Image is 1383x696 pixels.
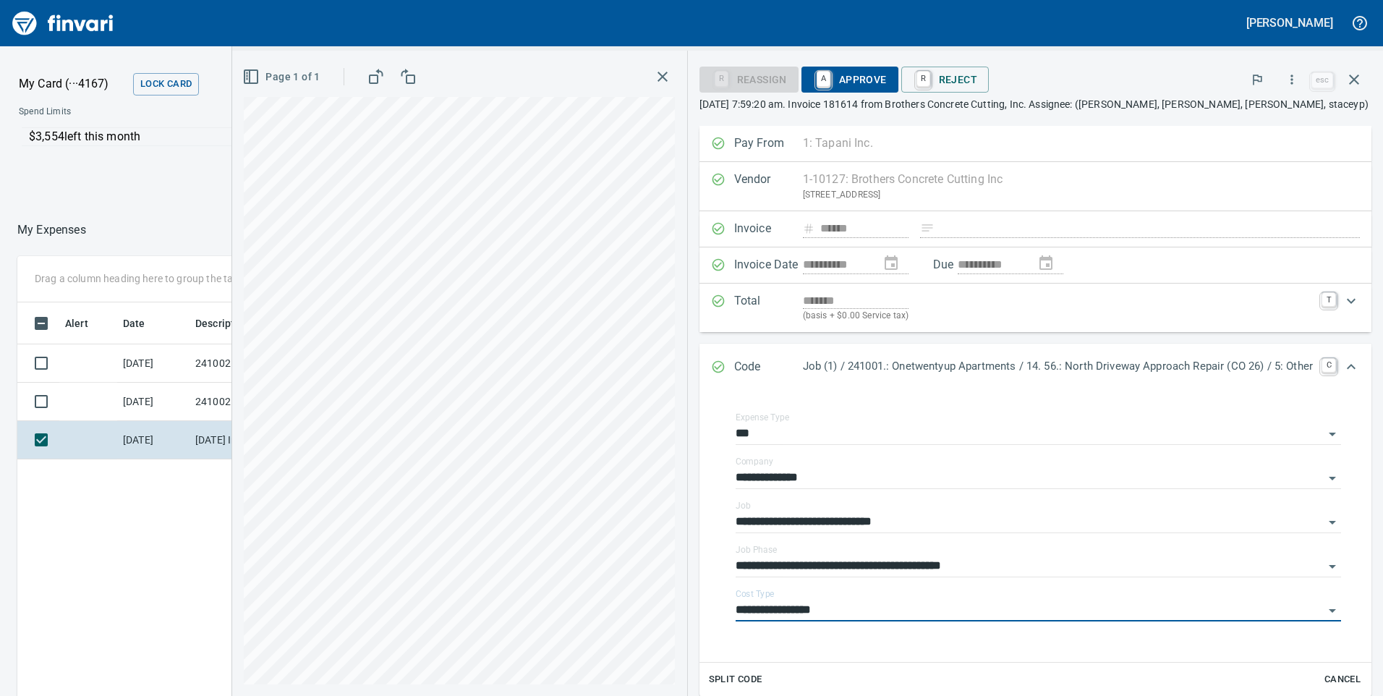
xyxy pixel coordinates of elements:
[123,315,145,332] span: Date
[1322,556,1342,577] button: Open
[705,669,766,691] button: Split Code
[29,128,482,145] p: $3,554 left this month
[65,315,88,332] span: Alert
[709,671,762,688] span: Split Code
[190,383,320,421] td: 241002
[1276,64,1308,96] button: More
[1322,468,1342,488] button: Open
[699,284,1371,332] div: Expand
[239,64,325,90] button: Page 1 of 1
[190,344,320,383] td: 241002
[190,421,320,459] td: [DATE] Invoice 181614 from Brothers Concrete Cutting Inc (1-10127)
[699,72,799,85] div: Reassign
[916,71,930,87] a: R
[1308,62,1371,97] span: Close invoice
[1323,671,1362,688] span: Cancel
[195,315,250,332] span: Description
[19,75,127,93] p: My Card (···4167)
[803,358,1313,375] p: Job (1) / 241001.: Onetwentyup Apartments / 14. 56.: North Driveway Approach Repair (CO 26) / 5: ...
[1322,292,1336,307] a: T
[734,358,803,377] p: Code
[19,105,280,119] span: Spend Limits
[117,344,190,383] td: [DATE]
[140,76,192,93] span: Lock Card
[1319,669,1366,691] button: Cancel
[736,413,789,422] label: Expense Type
[35,271,247,286] p: Drag a column heading here to group the table
[913,67,977,92] span: Reject
[1241,64,1273,96] button: Flag
[9,6,117,41] img: Finvari
[736,590,775,598] label: Cost Type
[736,501,751,510] label: Job
[17,221,86,239] nav: breadcrumb
[736,457,773,466] label: Company
[803,309,1313,323] p: (basis + $0.00 Service tax)
[195,315,268,332] span: Description
[699,97,1371,111] p: [DATE] 7:59:20 am. Invoice 181614 from Brothers Concrete Cutting, Inc. Assignee: ([PERSON_NAME], ...
[17,221,86,239] p: My Expenses
[1322,424,1342,444] button: Open
[65,315,107,332] span: Alert
[7,146,492,161] p: Online allowed
[123,315,164,332] span: Date
[1311,72,1333,88] a: esc
[245,68,320,86] span: Page 1 of 1
[699,344,1371,391] div: Expand
[901,67,989,93] button: RReject
[117,383,190,421] td: [DATE]
[1322,600,1342,621] button: Open
[1246,15,1333,30] h5: [PERSON_NAME]
[117,421,190,459] td: [DATE]
[736,546,777,554] label: Job Phase
[1243,12,1337,34] button: [PERSON_NAME]
[801,67,898,93] button: AApprove
[133,73,199,96] button: Lock Card
[734,292,803,323] p: Total
[1322,358,1336,373] a: C
[813,67,887,92] span: Approve
[1322,512,1342,532] button: Open
[817,71,830,87] a: A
